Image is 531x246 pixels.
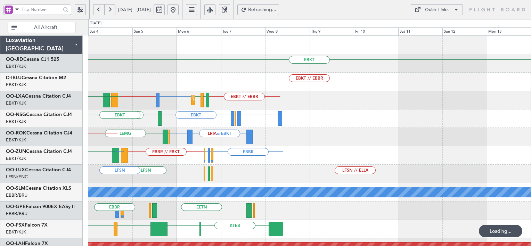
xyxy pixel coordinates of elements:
span: Refreshing... [248,7,277,12]
span: OO-ZUN [6,149,26,154]
a: EBBR/BRU [6,211,27,217]
div: [DATE] [90,20,101,26]
a: EBBR/BRU [6,192,27,198]
div: Sun 5 [132,27,177,36]
a: OO-GPEFalcon 900EX EASy II [6,204,75,209]
a: OO-LUXCessna Citation CJ4 [6,167,71,172]
a: EBKT/KJK [6,63,26,69]
div: Fri 10 [354,27,398,36]
a: EBKT/KJK [6,229,26,235]
span: OO-JID [6,57,23,62]
div: Sat 4 [88,27,132,36]
a: OO-LXACessna Citation CJ4 [6,94,71,99]
a: D-IBLUCessna Citation M2 [6,75,66,80]
a: EBKT/KJK [6,118,26,125]
a: OO-NSGCessna Citation CJ4 [6,112,72,117]
span: OO-NSG [6,112,26,117]
button: Quick Links [411,4,463,15]
div: Quick Links [425,7,449,14]
a: EBKT/KJK [6,100,26,106]
a: OO-FSXFalcon 7X [6,223,48,228]
span: OO-LUX [6,167,25,172]
div: Mon 6 [177,27,221,36]
span: OO-GPE [6,204,26,209]
div: Planned Maint Kortrijk-[GEOGRAPHIC_DATA] [193,95,274,105]
a: OO-JIDCessna CJ1 525 [6,57,59,62]
input: Trip Number [22,4,61,15]
a: OO-LAHFalcon 7X [6,241,48,246]
span: OO-FSX [6,223,25,228]
a: EBKT/KJK [6,137,26,143]
a: OO-ZUNCessna Citation CJ4 [6,149,72,154]
a: EBKT/KJK [6,82,26,88]
span: OO-LAH [6,241,25,246]
span: OO-LXA [6,94,25,99]
div: Thu 9 [310,27,354,36]
div: Wed 8 [265,27,309,36]
button: Refreshing... [237,4,279,15]
span: OO-ROK [6,131,26,136]
div: Sun 12 [442,27,487,36]
a: EBKT/KJK [6,155,26,162]
a: OO-ROKCessna Citation CJ4 [6,131,72,136]
button: All Aircraft [8,22,75,33]
div: Tue 7 [221,27,265,36]
a: OO-SLMCessna Citation XLS [6,186,71,191]
span: OO-SLM [6,186,25,191]
div: Sat 11 [398,27,442,36]
a: LFSN/ENC [6,174,28,180]
span: D-IBLU [6,75,22,80]
span: [DATE] - [DATE] [118,7,151,13]
div: Mon 13 [487,27,531,36]
span: All Aircraft [18,25,73,30]
div: Loading... [479,225,522,237]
